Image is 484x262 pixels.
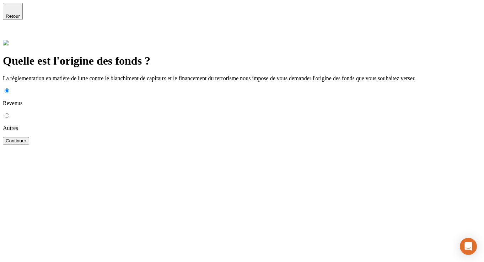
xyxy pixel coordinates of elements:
h1: Quelle est l'origine des fonds ? [3,54,481,67]
div: Continuer [6,138,26,143]
img: alexis.png [3,40,9,45]
p: Revenus [3,100,481,107]
div: Open Intercom Messenger [460,238,477,255]
button: Continuer [3,137,29,144]
p: La réglementation en matière de lutte contre le blanchiment de capitaux et le financement du terr... [3,75,481,82]
input: Autres [5,113,9,118]
button: Retour [3,3,23,20]
span: Retour [6,13,20,19]
p: Autres [3,125,481,131]
input: Revenus [5,88,9,93]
